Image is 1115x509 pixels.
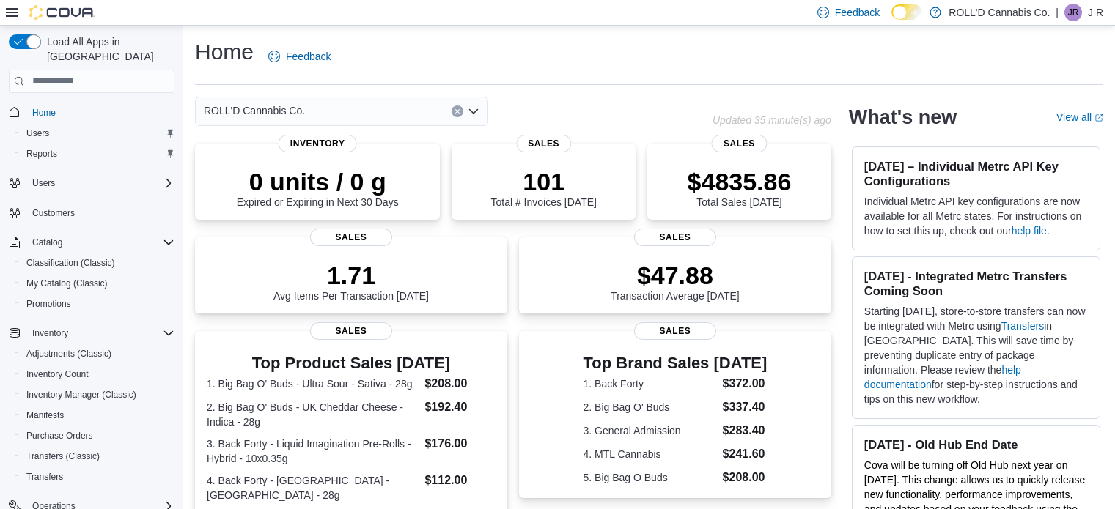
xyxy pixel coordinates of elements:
[634,322,716,340] span: Sales
[15,467,180,487] button: Transfers
[26,257,115,269] span: Classification (Classic)
[424,472,495,489] dd: $112.00
[26,234,174,251] span: Catalog
[713,114,831,126] p: Updated 35 minute(s) ago
[26,298,71,310] span: Promotions
[237,167,399,196] p: 0 units / 0 g
[15,144,180,164] button: Reports
[32,237,62,248] span: Catalog
[949,4,1050,21] p: ROLL'D Cannabis Co.
[21,365,174,383] span: Inventory Count
[864,159,1088,188] h3: [DATE] – Individual Metrc API Key Configurations
[21,125,174,142] span: Users
[864,304,1088,406] p: Starting [DATE], store-to-store transfers can now be integrated with Metrc using in [GEOGRAPHIC_D...
[26,430,93,442] span: Purchase Orders
[310,322,392,340] span: Sales
[611,261,740,302] div: Transaction Average [DATE]
[26,324,174,342] span: Inventory
[424,435,495,453] dd: $176.00
[279,135,357,152] span: Inventory
[195,37,254,67] h1: Home
[32,107,56,119] span: Home
[26,278,108,289] span: My Catalog (Classic)
[723,375,768,393] dd: $372.00
[634,229,716,246] span: Sales
[849,105,957,129] h2: What's new
[207,376,419,391] dt: 1. Big Bag O' Buds - Ultra Sour - Sativa - 28g
[688,167,792,196] p: $4835.86
[688,167,792,208] div: Total Sales [DATE]
[15,123,180,144] button: Users
[15,426,180,446] button: Purchase Orders
[15,405,180,426] button: Manifests
[21,345,174,363] span: Adjustments (Classic)
[26,234,68,251] button: Catalog
[310,229,392,246] span: Sales
[864,437,1088,452] h3: [DATE] - Old Hub End Date
[21,447,174,465] span: Transfers (Classic)
[21,275,114,292] a: My Catalog (Classic)
[26,174,174,192] span: Users
[891,4,922,20] input: Dark Mode
[262,42,336,71] a: Feedback
[21,427,174,445] span: Purchase Orders
[26,471,63,483] span: Transfers
[15,294,180,314] button: Promotions
[21,365,95,383] a: Inventory Count
[21,275,174,292] span: My Catalog (Classic)
[424,398,495,416] dd: $192.40
[1064,4,1082,21] div: J R
[29,5,95,20] img: Cova
[3,232,180,253] button: Catalog
[21,406,70,424] a: Manifests
[3,173,180,193] button: Users
[15,364,180,384] button: Inventory Count
[32,207,75,219] span: Customers
[26,389,136,401] span: Inventory Manager (Classic)
[490,167,596,208] div: Total # Invoices [DATE]
[584,354,768,372] h3: Top Brand Sales [DATE]
[584,423,717,438] dt: 3. General Admission
[1088,4,1103,21] p: J R
[424,375,495,393] dd: $208.00
[452,105,463,117] button: Clear input
[611,261,740,290] p: $47.88
[712,135,767,152] span: Sales
[21,386,174,404] span: Inventory Manager (Classic)
[15,384,180,405] button: Inventory Manager (Classic)
[26,204,81,222] a: Customers
[26,104,62,122] a: Home
[26,174,61,192] button: Users
[891,20,892,21] span: Dark Mode
[1094,114,1103,122] svg: External link
[26,368,89,380] span: Inventory Count
[26,127,49,139] span: Users
[468,105,479,117] button: Open list of options
[864,194,1088,238] p: Individual Metrc API key configurations are now available for all Metrc states. For instructions ...
[15,273,180,294] button: My Catalog (Classic)
[835,5,880,20] span: Feedback
[207,473,419,502] dt: 4. Back Forty - [GEOGRAPHIC_DATA] - [GEOGRAPHIC_DATA] - 28g
[21,145,63,163] a: Reports
[26,348,111,360] span: Adjustments (Classic)
[207,400,419,429] dt: 2. Big Bag O' Buds - UK Cheddar Cheese - Indica - 28g
[26,450,100,462] span: Transfers (Classic)
[723,398,768,416] dd: $337.40
[21,295,174,313] span: Promotions
[26,409,64,421] span: Manifests
[723,469,768,486] dd: $208.00
[3,102,180,123] button: Home
[584,470,717,485] dt: 5. Big Bag O Buds
[1012,225,1047,237] a: help file
[864,364,1021,390] a: help documentation
[21,254,121,272] a: Classification (Classic)
[21,345,117,363] a: Adjustments (Classic)
[26,324,74,342] button: Inventory
[21,295,77,313] a: Promotions
[584,447,717,461] dt: 4. MTL Cannabis
[21,145,174,163] span: Reports
[273,261,429,290] p: 1.71
[15,253,180,273] button: Classification (Classic)
[207,436,419,466] dt: 3. Back Forty - Liquid Imagination Pre-Rolls - Hybrid - 10x0.35g
[41,34,174,64] span: Load All Apps in [GEOGRAPHIC_DATA]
